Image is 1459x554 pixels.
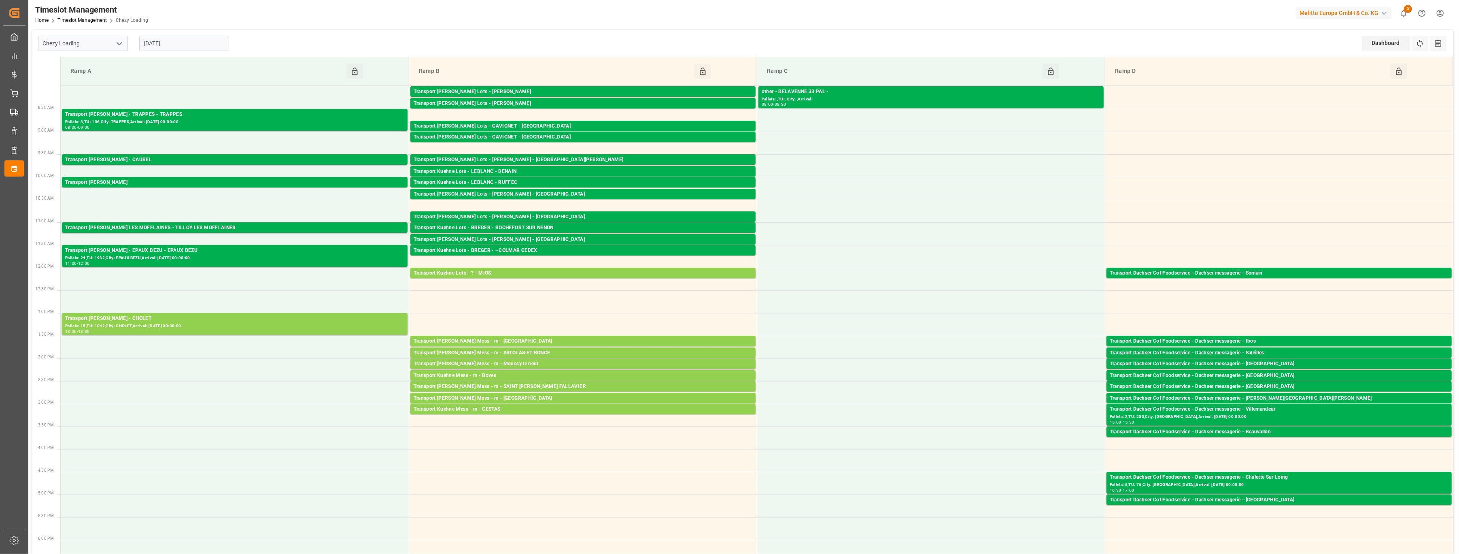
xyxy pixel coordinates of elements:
div: Transport Dachser Cof Foodservice - Dachser messagerie - Villemandeur [1110,405,1448,413]
span: 11:00 AM [35,219,54,223]
div: Pallets: 15,TU: 1042,City: CHOLET,Arrival: [DATE] 00:00:00 [65,323,404,330]
span: 6:00 PM [38,536,54,541]
div: - [77,262,78,265]
div: other - DELAVENNE 33 PAL - [762,88,1100,96]
div: Transport [PERSON_NAME] Lots - GAVIGNET - [GEOGRAPHIC_DATA] [414,133,752,141]
div: Pallets: 24,TU: 1932,City: EPAUX BEZU,Arrival: [DATE] 00:00:00 [65,255,404,262]
span: 2:00 PM [38,355,54,359]
div: Transport [PERSON_NAME] Mess - m - [GEOGRAPHIC_DATA] [414,337,752,345]
div: Pallets: ,TU: 40,City: [GEOGRAPHIC_DATA],Arrival: [DATE] 00:00:00 [414,368,752,375]
div: Transport Dachser Cof Foodservice - Dachser messagerie - [GEOGRAPHIC_DATA] [1110,383,1448,391]
div: Pallets: 2,TU: 7,City: [GEOGRAPHIC_DATA],Arrival: [DATE] 00:00:00 [1110,391,1448,398]
span: 5 [1404,5,1412,13]
input: Type to search/select [38,36,128,51]
div: 09:00 [78,126,90,129]
div: Transport Kuehne Lots - BREGER - ROCHEFORT SUR NENON [414,224,752,232]
div: Transport [PERSON_NAME] Lots - GAVIGNET - [GEOGRAPHIC_DATA] [414,122,752,130]
div: Pallets: 2,TU: 28,City: [GEOGRAPHIC_DATA],Arrival: [DATE] 00:00:00 [1110,436,1448,443]
div: Pallets: 5,TU: 76,City: [GEOGRAPHIC_DATA],Arrival: [DATE] 00:00:00 [1110,482,1448,488]
span: 2:30 PM [38,377,54,382]
div: Pallets: 4,TU: ,City: TILLOY LES MOFFLAINES,Arrival: [DATE] 00:00:00 [65,232,404,239]
div: - [77,126,78,129]
div: Pallets: 7,TU: 456,City: [GEOGRAPHIC_DATA],Arrival: [DATE] 00:00:00 [414,141,752,148]
div: Transport Dachser Cof Foodservice - Dachser messagerie - Somain [1110,269,1448,277]
span: 9:30 AM [38,151,54,155]
div: Transport [PERSON_NAME] Mess - m - Moussy le neuf [414,360,752,368]
div: Transport [PERSON_NAME] [65,179,404,187]
div: 08:30 [775,102,786,106]
div: Pallets: 2,TU: ,City: [GEOGRAPHIC_DATA][PERSON_NAME],Arrival: [DATE] 00:00:00 [414,164,752,171]
span: 3:00 PM [38,400,54,405]
div: Pallets: 2,TU: 513,City: [GEOGRAPHIC_DATA],Arrival: [DATE] 00:00:00 [414,221,752,228]
div: Pallets: 22,TU: 534,City: CARQUEFOU,Arrival: [DATE] 00:00:00 [414,96,752,103]
div: Pallets: ,TU: 38,City: CESTAS,Arrival: [DATE] 00:00:00 [414,413,752,420]
div: - [1121,420,1123,424]
div: Pallets: 1,TU: 25,City: [GEOGRAPHIC_DATA][PERSON_NAME],Arrival: [DATE] 00:00:00 [1110,403,1448,409]
div: Transport Kuehne Lots - LEBLANC - DENAIN [414,168,752,176]
div: Transport [PERSON_NAME] Lots - [PERSON_NAME] [414,100,752,108]
div: Transport Kuehne Mess - m - CESTAS [414,405,752,413]
div: - [1121,488,1123,492]
div: Transport [PERSON_NAME] Mess - m - SAINT [PERSON_NAME] FALLAVIER [414,383,752,391]
div: Pallets: ,TU: 191,City: CAUREL,Arrival: [DATE] 00:00:00 [65,164,404,171]
div: Pallets: 1,TU: 66,City: [GEOGRAPHIC_DATA],Arrival: [DATE] 00:00:00 [1110,368,1448,375]
div: - [77,330,78,333]
div: Pallets: 16,TU: 28,City: MIOS,Arrival: [DATE] 00:00:00 [414,277,752,284]
div: Pallets: 2,TU: 250,City: [GEOGRAPHIC_DATA],Arrival: [DATE] 00:00:00 [1110,413,1448,420]
div: 15:00 [1110,420,1121,424]
span: 5:00 PM [38,491,54,495]
div: 13:00 [65,330,77,333]
div: Transport Dachser Cof Foodservice - Dachser messagerie - [GEOGRAPHIC_DATA] [1110,496,1448,504]
span: 9:00 AM [38,128,54,132]
div: Transport [PERSON_NAME] Lots - [PERSON_NAME] - [GEOGRAPHIC_DATA] [414,190,752,198]
div: Transport [PERSON_NAME] LES MOFFLAINES - TILLOY LES MOFFLAINES [65,224,404,232]
div: Pallets: ,TU: 381,City: RUFFEC,Arrival: [DATE] 00:00:00 [414,187,752,194]
div: Transport [PERSON_NAME] - EPAUX BEZU - EPAUX BEZU [65,247,404,255]
button: open menu [113,37,125,50]
div: Pallets: 2,TU: 66,City: [GEOGRAPHIC_DATA],Arrival: [DATE] 00:00:00 [1110,277,1448,284]
div: Pallets: ,TU: 26,City: [GEOGRAPHIC_DATA],Arrival: [DATE] 00:00:00 [414,380,752,387]
div: Transport [PERSON_NAME] Lots - [PERSON_NAME] - [GEOGRAPHIC_DATA] [414,236,752,244]
div: Pallets: ,TU: 10,City: SATOLAS ET BONCE,Arrival: [DATE] 00:00:00 [414,357,752,364]
div: Pallets: 3,TU: 106,City: TRAPPES,Arrival: [DATE] 00:00:00 [65,119,404,126]
div: 11:30 [65,262,77,265]
div: 08:00 [762,102,773,106]
div: Transport [PERSON_NAME] Lots - [PERSON_NAME] [414,88,752,96]
div: Pallets: 1,TU: ,City: [GEOGRAPHIC_DATA],Arrival: [DATE] 00:00:00 [414,403,752,409]
div: Transport [PERSON_NAME] Lots - [PERSON_NAME] - [GEOGRAPHIC_DATA] [414,213,752,221]
div: Transport [PERSON_NAME] Lots - [PERSON_NAME] - [GEOGRAPHIC_DATA][PERSON_NAME] [414,156,752,164]
div: 17:00 [1123,488,1134,492]
button: Help Center [1413,4,1431,22]
div: 08:30 [65,126,77,129]
div: Transport [PERSON_NAME] - CHOLET [65,315,404,323]
div: Transport Dachser Cof Foodservice - Dachser messagerie - Beauvallon [1110,428,1448,436]
button: Melitta Europa GmbH & Co. KG [1296,5,1395,21]
div: Pallets: ,TU: 96,City: [GEOGRAPHIC_DATA],Arrival: [DATE] 00:00:00 [1110,380,1448,387]
div: Pallets: 2,TU: ,City: [GEOGRAPHIC_DATA],Arrival: [DATE] 00:00:00 [414,244,752,251]
div: Melitta Europa GmbH & Co. KG [1296,7,1391,19]
div: Transport Dachser Cof Foodservice - Dachser messagerie - [GEOGRAPHIC_DATA] [1110,360,1448,368]
div: Transport Dachser Cof Foodservice - Dachser messagerie - Saleilles [1110,349,1448,357]
div: Transport Kuehne Lots - BREGER - ~COLMAR CEDEX [414,247,752,255]
div: Transport Kuehne Mess - m - Boves [414,372,752,380]
span: 5:30 PM [38,514,54,518]
span: 4:00 PM [38,445,54,450]
div: Timeslot Management [35,4,148,16]
a: Timeslot Management [57,17,107,23]
span: 10:30 AM [35,196,54,200]
div: Pallets: 6,TU: 365,City: ROCHEFORT SUR NENON,Arrival: [DATE] 00:00:00 [414,232,752,239]
span: 10:00 AM [35,173,54,178]
div: Pallets: ,TU: ,City: ,Arrival: [762,96,1100,103]
div: Pallets: ,TU: 116,City: [GEOGRAPHIC_DATA],Arrival: [DATE] 00:00:00 [65,187,404,194]
div: Pallets: 1,TU: 16,City: [GEOGRAPHIC_DATA][PERSON_NAME],Arrival: [DATE] 00:00:00 [414,391,752,398]
div: Pallets: 8,TU: 1416,City: [GEOGRAPHIC_DATA],Arrival: [DATE] 00:00:00 [414,130,752,137]
div: Pallets: ,TU: 7,City: [GEOGRAPHIC_DATA],Arrival: [DATE] 00:00:00 [414,345,752,352]
div: Pallets: 6,TU: 374,City: ~COLMAR CEDEX,Arrival: [DATE] 00:00:00 [414,255,752,262]
span: 3:30 PM [38,423,54,427]
div: Ramp D [1112,64,1391,79]
div: Transport [PERSON_NAME] Mess - m - [GEOGRAPHIC_DATA] [414,394,752,403]
div: 16:30 [1110,488,1121,492]
span: 12:30 PM [35,287,54,291]
div: 13:30 [78,330,90,333]
div: Pallets: ,TU: 44,City: [GEOGRAPHIC_DATA],Arrival: [DATE] 00:00:00 [1110,504,1448,511]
